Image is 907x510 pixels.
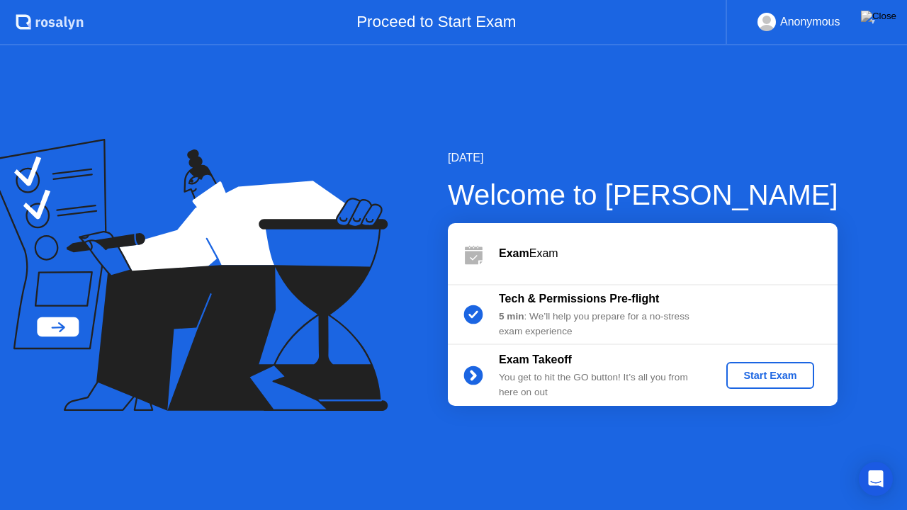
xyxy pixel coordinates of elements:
[499,293,659,305] b: Tech & Permissions Pre-flight
[859,462,893,496] div: Open Intercom Messenger
[499,370,703,399] div: You get to hit the GO button! It’s all you from here on out
[499,245,838,262] div: Exam
[780,13,840,31] div: Anonymous
[732,370,808,381] div: Start Exam
[499,310,703,339] div: : We’ll help you prepare for a no-stress exam experience
[861,11,896,22] img: Close
[726,362,813,389] button: Start Exam
[499,353,572,365] b: Exam Takeoff
[499,311,524,322] b: 5 min
[499,247,529,259] b: Exam
[448,174,838,216] div: Welcome to [PERSON_NAME]
[448,149,838,166] div: [DATE]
